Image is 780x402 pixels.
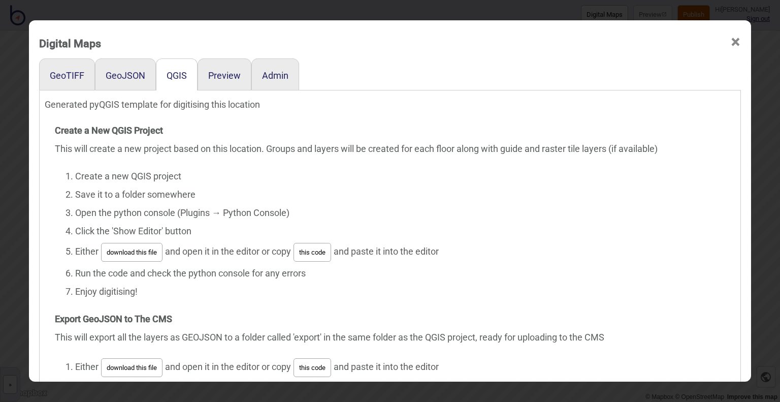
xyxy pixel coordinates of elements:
button: this code [294,243,331,262]
div: Generated pyQGIS template for digitising this location [45,96,735,114]
div: Digital Maps [39,33,101,54]
li: Either and open it in the editor or copy and paste it into the editor [75,240,725,264]
li: Open the python console (Plugins → Python Console) [75,204,725,222]
button: GeoJSON [106,70,145,81]
span: × [730,25,741,59]
strong: Create a New QGIS Project [55,125,163,136]
strong: Export GeoJSON to The CMS [55,314,172,324]
div: This will create a new project based on this location. Groups and layers will be created for each... [55,121,725,398]
li: Save it to a folder somewhere [75,185,725,204]
button: download this file [101,243,162,262]
button: download this file [101,358,162,377]
li: Enjoy digitising! [75,283,725,301]
button: this code [294,358,331,377]
button: Admin [262,70,288,81]
li: Run the code and check the python console for any errors [75,264,725,283]
button: Preview [208,70,241,81]
button: GeoTIFF [50,70,84,81]
li: Click the 'Show Editor' button [75,222,725,240]
li: Either and open it in the editor or copy and paste it into the editor [75,356,725,380]
li: Run that code when you want to import your work into the CMS [75,380,725,398]
li: Create a new QGIS project [75,167,725,185]
button: QGIS [167,70,187,81]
